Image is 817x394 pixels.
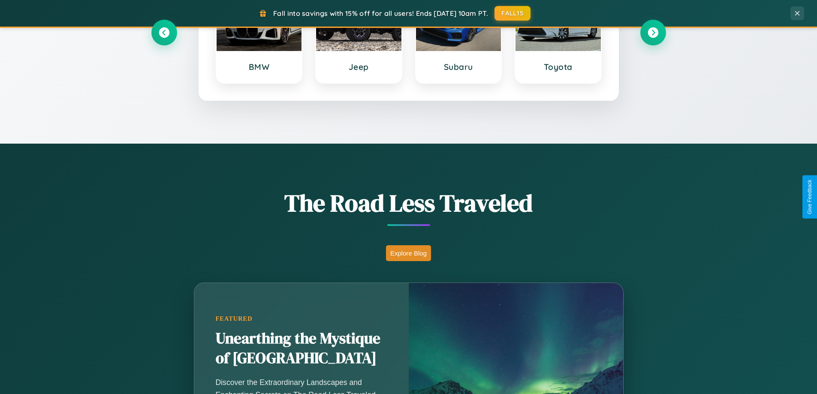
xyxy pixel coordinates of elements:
button: FALL15 [494,6,531,21]
h3: Jeep [325,62,393,72]
h1: The Road Less Traveled [151,186,666,220]
div: Give Feedback [807,180,813,214]
button: Explore Blog [386,245,431,261]
h3: Toyota [524,62,592,72]
h3: BMW [225,62,293,72]
h2: Unearthing the Mystique of [GEOGRAPHIC_DATA] [216,329,387,368]
div: Featured [216,315,387,322]
span: Fall into savings with 15% off for all users! Ends [DATE] 10am PT. [273,9,488,18]
h3: Subaru [425,62,493,72]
